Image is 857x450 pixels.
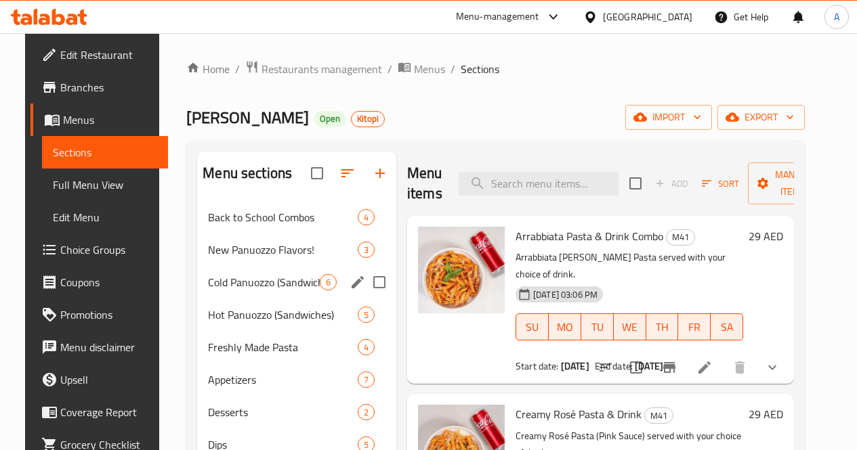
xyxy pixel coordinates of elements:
span: FR [684,317,705,337]
button: FR [678,313,711,340]
div: Freshly Made Pasta4 [197,331,396,363]
span: Freshly Made Pasta [208,339,358,355]
button: show more [756,351,789,384]
button: delete [724,351,756,384]
span: Sort sections [331,157,364,189]
span: Menus [414,61,445,77]
button: TU [581,313,614,340]
button: Sort [698,173,743,194]
button: edit [348,272,368,292]
span: Start date: [516,357,559,375]
span: Select all sections [303,159,331,187]
li: / [388,61,392,77]
input: search [459,172,619,196]
span: M41 [645,408,673,424]
span: Upsell [60,372,157,388]
p: Arrabbiata [PERSON_NAME] Pasta served with your choice of drink. [516,249,743,283]
span: [PERSON_NAME] [186,102,309,133]
a: Branches [30,71,168,104]
div: M41 [644,407,673,424]
a: Coupons [30,266,168,298]
span: Creamy Rosé Pasta & Drink [516,404,642,424]
div: items [358,242,375,258]
div: Cold Panuozzo (Sandwiches)6edit [197,266,396,298]
span: Desserts [208,404,358,420]
span: Edit Menu [53,209,157,225]
span: Kitopi [352,113,384,125]
span: Cold Panuozzo (Sandwiches) [208,274,320,290]
a: Full Menu View [42,168,168,201]
span: WE [619,317,641,337]
a: Menus [30,104,168,136]
button: export [717,105,805,130]
span: Promotions [60,307,157,323]
a: Choice Groups [30,233,168,266]
span: Appetizers [208,372,358,388]
span: Arrabbiata Pasta & Drink Combo [516,226,663,246]
span: 6 [320,276,336,289]
a: Promotions [30,298,168,331]
a: Upsell [30,363,168,396]
span: Coverage Report [60,404,157,420]
nav: breadcrumb [186,60,805,78]
button: Branch-specific-item [653,351,686,384]
div: [GEOGRAPHIC_DATA] [603,9,692,24]
span: Add item [650,173,693,194]
a: Home [186,61,230,77]
button: sort-choices [589,351,622,384]
span: New Panuozzo Flavors! [208,242,358,258]
span: Hot Panuozzo (Sandwiches) [208,307,358,323]
span: Menu disclaimer [60,339,157,355]
span: Choice Groups [60,242,157,258]
span: Sections [461,61,499,77]
span: Back to School Combos [208,209,358,225]
span: M41 [667,229,694,245]
span: Coupons [60,274,157,290]
div: Open [314,111,346,127]
span: [DATE] 03:06 PM [528,288,603,301]
button: SU [516,313,549,340]
div: Appetizers7 [197,363,396,396]
svg: Show Choices [764,359,780,376]
a: Coverage Report [30,396,168,428]
span: Branches [60,79,157,95]
li: / [235,61,240,77]
span: 5 [358,309,374,321]
span: Manage items [759,166,828,200]
span: 2 [358,406,374,419]
span: 4 [358,211,374,224]
span: TU [587,317,608,337]
h6: 29 AED [749,227,783,246]
span: 4 [358,341,374,354]
div: Desserts2 [197,396,396,428]
button: SA [711,313,743,340]
span: import [636,109,701,126]
button: import [625,105,712,130]
span: SA [716,317,738,337]
h2: Menu items [407,163,442,204]
span: Select to update [622,353,650,382]
img: Arrabbiata Pasta & Drink Combo [418,227,505,313]
a: Edit Restaurant [30,39,168,71]
div: Back to School Combos4 [197,201,396,233]
div: items [358,209,375,225]
span: Full Menu View [53,177,157,193]
div: items [358,339,375,355]
div: items [358,372,375,388]
button: MO [549,313,581,340]
span: 7 [358,374,374,386]
div: New Panuozzo Flavors!3 [197,233,396,266]
h2: Menu sections [203,163,292,183]
span: 3 [358,244,374,256]
a: Sections [42,136,168,168]
span: MO [554,317,576,337]
button: WE [614,313,646,340]
span: TH [652,317,673,337]
a: Edit menu item [696,359,713,376]
span: SU [522,317,543,337]
div: M41 [666,229,695,246]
